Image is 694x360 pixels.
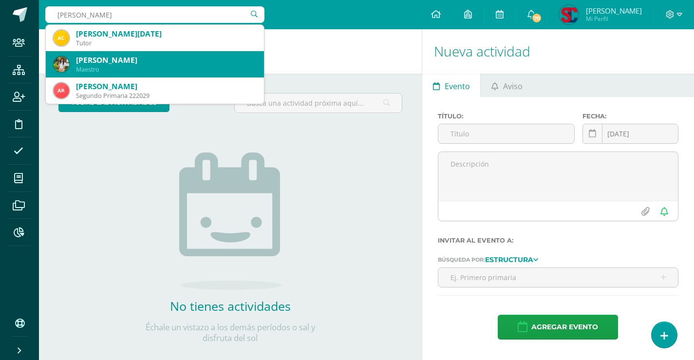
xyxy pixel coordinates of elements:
div: Segundo Primaria 222029 [76,92,256,100]
img: 1621038d812b49b4a02ed4f78ccdb9d2.png [54,57,69,72]
input: Busca una actividad próxima aquí... [235,94,402,113]
label: Título: [438,113,575,120]
input: Título [438,124,575,143]
a: Evento [422,74,480,97]
div: Maestro [76,65,256,74]
h2: No tienes actividades [133,298,328,314]
img: no_activities.png [179,152,281,290]
h1: Nueva actividad [434,29,682,74]
img: 8ee25cb88f3104cf233543755b19b551.png [54,83,69,98]
label: Invitar al evento a: [438,237,678,244]
span: Aviso [503,75,523,98]
div: [PERSON_NAME] [76,81,256,92]
span: 70 [531,13,542,23]
span: [PERSON_NAME] [586,6,642,16]
span: Agregar evento [531,315,598,339]
img: a042ffdf6e2c38ac41406d95bd0be611.png [54,30,69,46]
span: Evento [445,75,470,98]
a: Aviso [481,74,533,97]
div: Tutor [76,39,256,47]
div: [PERSON_NAME] [76,55,256,65]
input: Ej. Primero primaria [438,268,678,287]
p: Échale un vistazo a los demás períodos o sal y disfruta del sol [133,322,328,343]
button: Agregar evento [498,315,618,340]
label: Fecha: [582,113,678,120]
strong: Estructura [485,255,533,264]
img: 26b5407555be4a9decb46f7f69f839ae.png [559,5,579,24]
div: [PERSON_NAME][DATE] [76,29,256,39]
a: Estructura [485,256,538,263]
input: Fecha de entrega [583,124,678,143]
input: Busca un usuario... [45,6,264,23]
span: Mi Perfil [586,15,642,23]
span: Búsqueda por: [438,256,485,263]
